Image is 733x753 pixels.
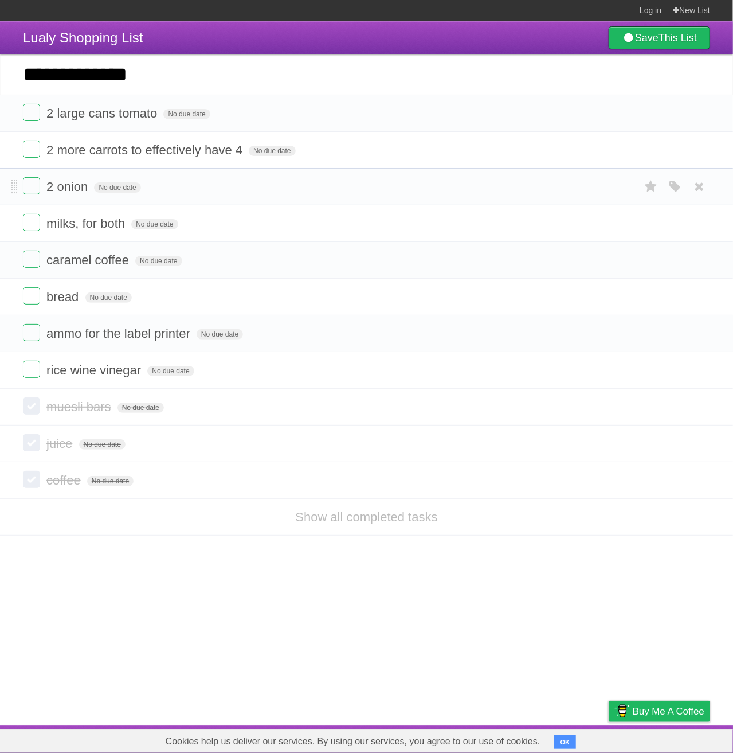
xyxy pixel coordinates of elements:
span: ammo for the label printer [46,326,193,341]
b: This List [658,32,697,44]
span: No due date [117,403,164,413]
span: caramel coffee [46,253,132,267]
label: Done [23,251,40,268]
span: No due date [79,439,126,450]
a: Privacy [594,728,624,750]
span: coffee [46,473,84,487]
span: Lualy Shopping List [23,30,143,45]
a: Terms [555,728,580,750]
span: Cookies help us deliver our services. By using our services, you agree to our use of cookies. [154,730,552,753]
a: Show all completed tasks [295,510,437,524]
label: Done [23,471,40,488]
label: Done [23,177,40,194]
span: No due date [94,182,140,193]
label: Done [23,324,40,341]
span: bread [46,290,81,304]
img: Buy me a coffee [614,701,630,721]
span: 2 large cans tomato [46,106,160,120]
span: milks, for both [46,216,128,231]
span: Buy me a coffee [633,701,704,721]
span: No due date [85,292,132,303]
label: Done [23,214,40,231]
span: No due date [87,476,134,486]
span: 2 onion [46,180,91,194]
span: rice wine vinegar [46,363,144,377]
label: Done [23,397,40,415]
a: Developers [494,728,540,750]
label: Done [23,141,40,158]
span: No due date [131,219,178,229]
span: muesli bars [46,400,113,414]
span: No due date [147,366,194,376]
a: Buy me a coffee [609,701,710,722]
label: Done [23,104,40,121]
span: No due date [163,109,210,119]
span: 2 more carrots to effectively have 4 [46,143,245,157]
span: No due date [135,256,182,266]
span: No due date [249,146,295,156]
button: OK [554,735,577,749]
label: Done [23,434,40,451]
label: Star task [640,177,662,196]
a: Suggest a feature [638,728,710,750]
span: juice [46,436,75,451]
a: About [456,728,480,750]
a: SaveThis List [609,26,710,49]
label: Done [23,361,40,378]
label: Done [23,287,40,305]
span: No due date [197,329,243,340]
